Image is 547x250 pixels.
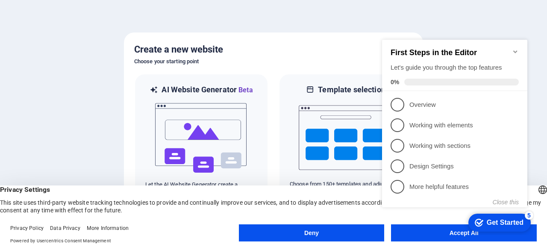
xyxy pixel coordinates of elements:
[108,191,145,199] div: Get Started
[134,43,413,56] h5: Create a new website
[154,95,248,181] img: ai
[3,108,149,128] li: Working with sections
[12,35,140,44] div: Let's guide you through the top features
[31,114,133,123] p: Working with sections
[12,21,140,29] h2: First Steps in the Editor
[3,87,149,108] li: Working with elements
[90,186,152,204] div: Get Started 5 items remaining, 0% complete
[31,93,133,102] p: Working with elements
[162,85,253,95] h6: AI Website Generator
[3,149,149,169] li: More helpful features
[114,171,140,178] button: Close this
[146,183,155,192] div: 5
[31,134,133,143] p: Design Settings
[134,74,268,207] div: AI Website GeneratorBetaaiLet the AI Website Generator create a website based on your input.
[279,74,413,207] div: Template selectionChoose from 150+ templates and adjust it to you needs.
[3,128,149,149] li: Design Settings
[318,85,385,95] h6: Template selection
[145,181,257,196] p: Let the AI Website Generator create a website based on your input.
[134,56,413,67] h6: Choose your starting point
[31,155,133,164] p: More helpful features
[3,67,149,87] li: Overview
[12,51,26,58] span: 0%
[133,21,140,27] div: Minimize checklist
[31,73,133,82] p: Overview
[290,180,402,196] p: Choose from 150+ templates and adjust it to you needs.
[237,86,253,94] span: Beta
